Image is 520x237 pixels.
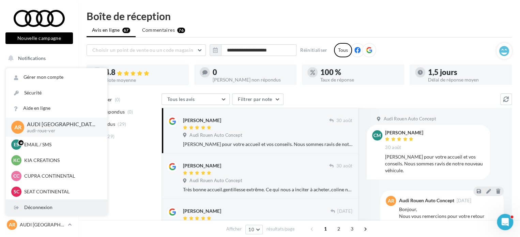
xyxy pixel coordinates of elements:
span: Audi Rouen Auto Concept [383,116,436,122]
button: Nouvelle campagne [5,32,73,44]
div: [PERSON_NAME] [183,117,221,124]
span: [DATE] [337,208,352,214]
span: SC [14,188,19,195]
button: 10 [245,225,263,234]
div: [PERSON_NAME] [183,208,221,214]
div: Tous [334,43,352,57]
span: Non répondus [93,108,125,115]
div: [PERSON_NAME] [183,162,221,169]
button: Notifications [4,51,72,65]
iframe: Intercom live chat [497,214,513,230]
span: Afficher [226,226,242,232]
span: 2 [333,223,344,234]
span: Audi Rouen Auto Concept [189,178,242,184]
span: 30 août [336,118,352,124]
span: (0) [115,97,121,102]
div: Audi Rouen Auto Concept [399,198,454,203]
div: 4.8 [105,69,183,76]
a: Opérations [4,68,74,83]
span: Choisir un point de vente ou un code magasin [92,47,193,53]
span: KC [13,157,20,164]
span: [DATE] [456,198,471,203]
span: résultats/page [266,226,295,232]
a: Médiathèque [4,136,74,151]
div: Délai de réponse moyen [428,77,506,82]
a: Boîte de réception99+ [4,85,74,100]
div: [PERSON_NAME] non répondus [213,77,291,82]
p: AUDI [GEOGRAPHIC_DATA] [27,120,96,128]
div: 1,5 jours [428,69,506,76]
div: Taux de réponse [320,77,399,82]
p: KIA CREATIONS [24,157,99,164]
a: AR AUDI [GEOGRAPHIC_DATA] [5,218,73,231]
span: 3 [347,223,357,234]
span: Notifications [18,55,46,61]
span: Tous les avis [167,96,195,102]
a: Aide en ligne [6,101,107,116]
div: Déconnexion [6,200,107,215]
a: Gérer mon compte [6,70,107,85]
div: Boîte de réception [87,11,512,21]
p: audi-roue-ver [27,128,96,134]
button: Filtrer par note [232,93,284,105]
span: CC [13,173,19,179]
button: Réinitialiser [297,46,330,54]
div: [PERSON_NAME] [385,130,423,135]
div: Très bonne accueil.gentillesse extrême. Ce qui nous a inciter à acheter..coline nous te remercion... [183,186,352,193]
p: AUDI [GEOGRAPHIC_DATA] [20,221,65,228]
span: AR [9,221,15,228]
div: 76 [177,28,185,33]
p: SEAT CONTINENTAL [24,188,99,195]
span: ES [14,141,19,148]
span: AR [14,123,21,131]
p: CUPRA CONTINENTAL [24,173,99,179]
a: Visibilité en ligne [4,103,74,117]
span: Commentaires [142,27,175,33]
a: PLV et print personnalisable [4,153,74,174]
span: Audi Rouen Auto Concept [189,132,242,138]
div: [PERSON_NAME] pour votre accueil et vos conseils. Nous sommes ravis de notre nouveau véhicule. [183,141,352,148]
div: [PERSON_NAME] pour votre accueil et vos conseils. Nous sommes ravis de notre nouveau véhicule. [385,153,485,174]
span: (29) [118,121,126,127]
span: 30 août [336,163,352,169]
p: EMAIL / SMS [24,141,99,148]
span: (0) [127,109,133,115]
button: Tous les avis [162,93,230,105]
a: Sécurité [6,85,107,101]
span: Cm [373,132,381,139]
span: 1 [320,223,331,234]
button: Choisir un point de vente ou un code magasin [87,44,206,56]
span: 30 août [385,145,401,151]
div: Note moyenne [105,78,183,83]
span: 10 [248,227,254,232]
span: AR [388,197,394,204]
div: 0 [213,69,291,76]
a: Campagnes [4,120,74,134]
div: 100 % [320,69,399,76]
